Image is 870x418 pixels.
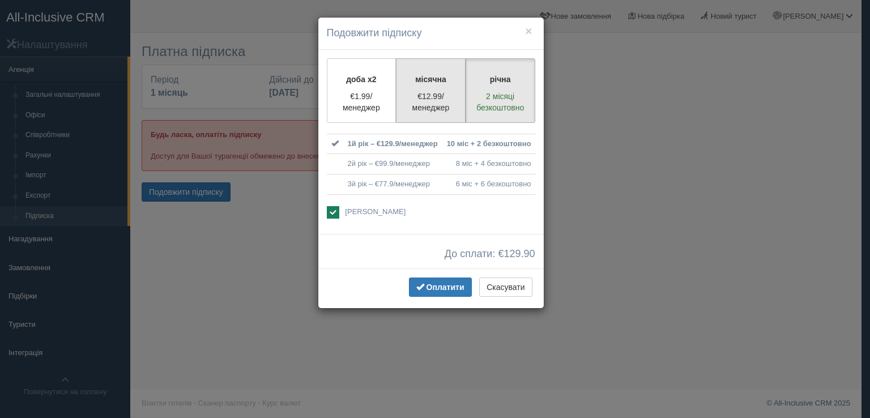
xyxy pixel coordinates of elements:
[473,91,528,113] p: 2 місяці безкоштовно
[442,174,536,194] td: 6 міс + 6 безкоштовно
[343,174,442,194] td: 3й рік – €77.9/менеджер
[504,248,535,259] span: 129.90
[525,25,532,37] button: ×
[345,207,406,216] span: [PERSON_NAME]
[334,91,389,113] p: €1.99/менеджер
[473,74,528,85] p: річна
[343,134,442,154] td: 1й рік – €129.9/менеджер
[409,278,472,297] button: Оплатити
[327,26,535,41] h4: Подовжити підписку
[343,154,442,174] td: 2й рік – €99.9/менеджер
[442,154,536,174] td: 8 міс + 4 безкоштовно
[427,283,464,292] span: Оплатити
[442,134,536,154] td: 10 міс + 2 безкоштовно
[334,74,389,85] p: доба x2
[479,278,532,297] button: Скасувати
[403,74,458,85] p: місячна
[403,91,458,113] p: €12.99/менеджер
[445,249,535,260] span: До сплати: €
